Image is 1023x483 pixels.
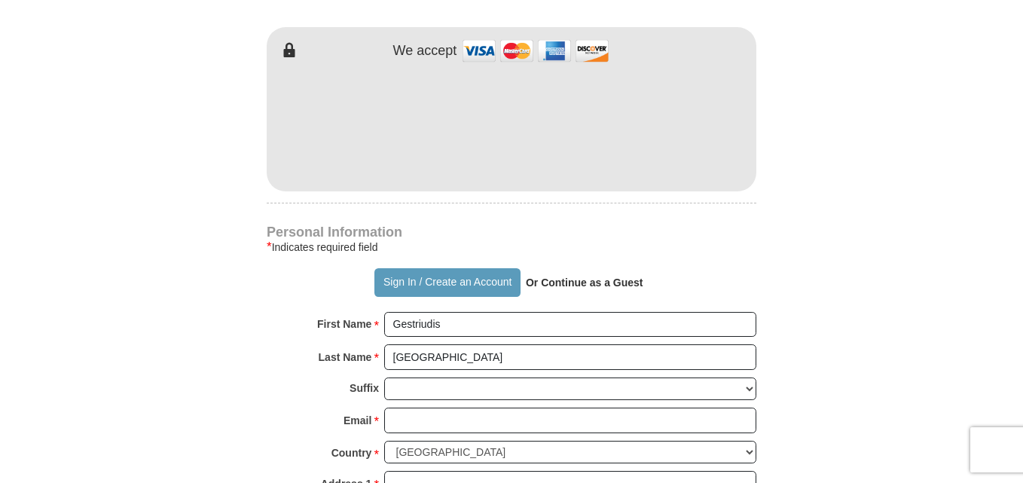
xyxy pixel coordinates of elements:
h4: Personal Information [267,226,756,238]
strong: Email [344,410,371,431]
strong: Last Name [319,347,372,368]
div: Indicates required field [267,238,756,256]
img: credit cards accepted [460,35,611,67]
strong: Or Continue as a Guest [526,277,643,289]
button: Sign In / Create an Account [374,268,520,297]
h4: We accept [393,43,457,60]
strong: Suffix [350,378,379,399]
strong: First Name [317,313,371,335]
strong: Country [331,442,372,463]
